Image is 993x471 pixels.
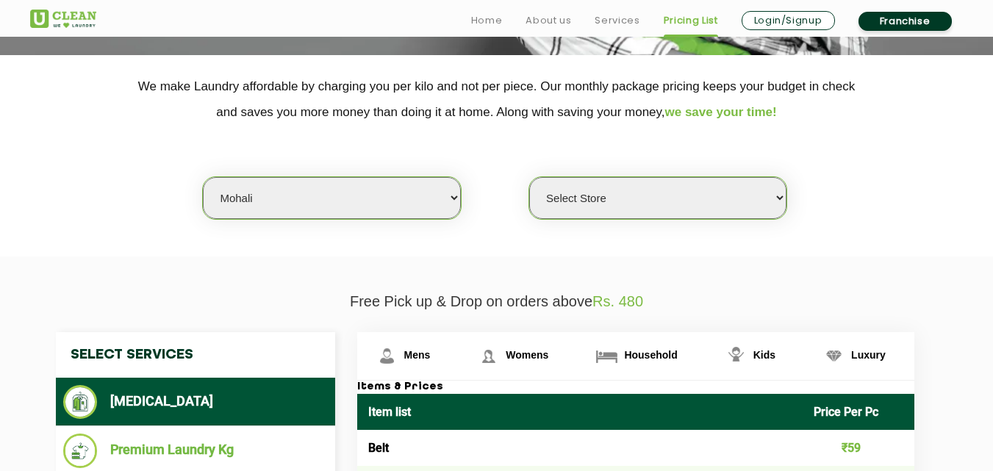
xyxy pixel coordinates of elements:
[742,11,835,30] a: Login/Signup
[592,293,643,309] span: Rs. 480
[30,73,964,125] p: We make Laundry affordable by charging you per kilo and not per piece. Our monthly package pricin...
[858,12,952,31] a: Franchise
[665,105,777,119] span: we save your time!
[357,394,803,430] th: Item list
[664,12,718,29] a: Pricing List
[30,10,96,28] img: UClean Laundry and Dry Cleaning
[357,430,803,466] td: Belt
[471,12,503,29] a: Home
[63,434,98,468] img: Premium Laundry Kg
[374,343,400,369] img: Mens
[63,385,98,419] img: Dry Cleaning
[803,430,914,466] td: ₹59
[753,349,775,361] span: Kids
[63,385,328,419] li: [MEDICAL_DATA]
[803,394,914,430] th: Price Per Pc
[404,349,431,361] span: Mens
[624,349,677,361] span: Household
[30,293,964,310] p: Free Pick up & Drop on orders above
[63,434,328,468] li: Premium Laundry Kg
[821,343,847,369] img: Luxury
[506,349,548,361] span: Womens
[595,12,639,29] a: Services
[526,12,571,29] a: About us
[476,343,501,369] img: Womens
[594,343,620,369] img: Household
[56,332,335,378] h4: Select Services
[357,381,914,394] h3: Items & Prices
[723,343,749,369] img: Kids
[851,349,886,361] span: Luxury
